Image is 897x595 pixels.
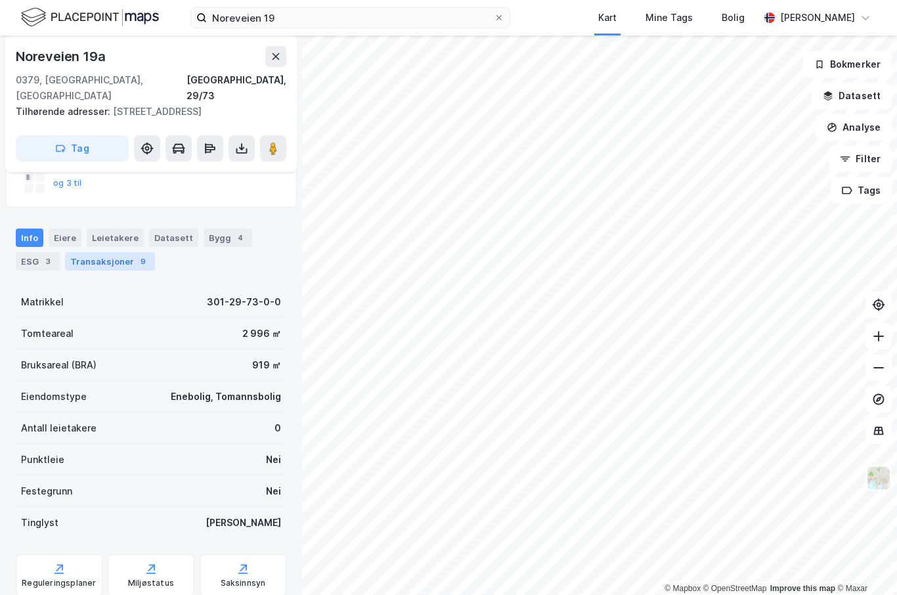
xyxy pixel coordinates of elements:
div: Punktleie [21,452,64,468]
button: Datasett [812,83,892,109]
button: Bokmerker [803,51,892,77]
img: logo.f888ab2527a4732fd821a326f86c7f29.svg [21,6,159,29]
a: Mapbox [665,584,701,593]
div: 919 ㎡ [252,357,281,373]
div: Mine Tags [645,10,693,26]
div: [PERSON_NAME] [780,10,855,26]
div: 3 [41,255,55,268]
div: Nei [266,452,281,468]
a: Improve this map [770,584,835,593]
div: Enebolig, Tomannsbolig [171,389,281,405]
div: Eiere [49,229,81,247]
input: Søk på adresse, matrikkel, gårdeiere, leietakere eller personer [207,8,494,28]
div: Datasett [149,229,198,247]
a: OpenStreetMap [703,584,767,593]
div: Info [16,229,43,247]
div: [STREET_ADDRESS] [16,104,276,120]
button: Filter [829,146,892,172]
div: Reguleringsplaner [22,578,96,588]
div: Eiendomstype [21,389,87,405]
img: Z [866,466,891,491]
div: Festegrunn [21,483,72,499]
div: Kart [598,10,617,26]
div: 4 [234,231,247,244]
div: 301-29-73-0-0 [207,294,281,310]
div: Leietakere [87,229,144,247]
div: Bruksareal (BRA) [21,357,97,373]
div: 0 [274,420,281,436]
div: Bolig [722,10,745,26]
div: [GEOGRAPHIC_DATA], 29/73 [186,72,286,104]
div: 0379, [GEOGRAPHIC_DATA], [GEOGRAPHIC_DATA] [16,72,186,104]
div: Noreveien 19a [16,46,108,67]
div: ESG [16,252,60,271]
div: [PERSON_NAME] [206,515,281,531]
div: Kontrollprogram for chat [831,532,897,595]
div: 2 996 ㎡ [242,326,281,342]
div: Nei [266,483,281,499]
div: Antall leietakere [21,420,97,436]
div: Tomteareal [21,326,74,342]
button: Analyse [816,114,892,141]
div: Matrikkel [21,294,64,310]
div: 9 [137,255,150,268]
div: Bygg [204,229,252,247]
span: Tilhørende adresser: [16,106,113,117]
button: Tag [16,135,129,162]
iframe: Chat Widget [831,532,897,595]
div: Tinglyst [21,515,58,531]
div: Transaksjoner [65,252,155,271]
div: Miljøstatus [128,578,174,588]
button: Tags [831,177,892,204]
div: Saksinnsyn [221,578,266,588]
